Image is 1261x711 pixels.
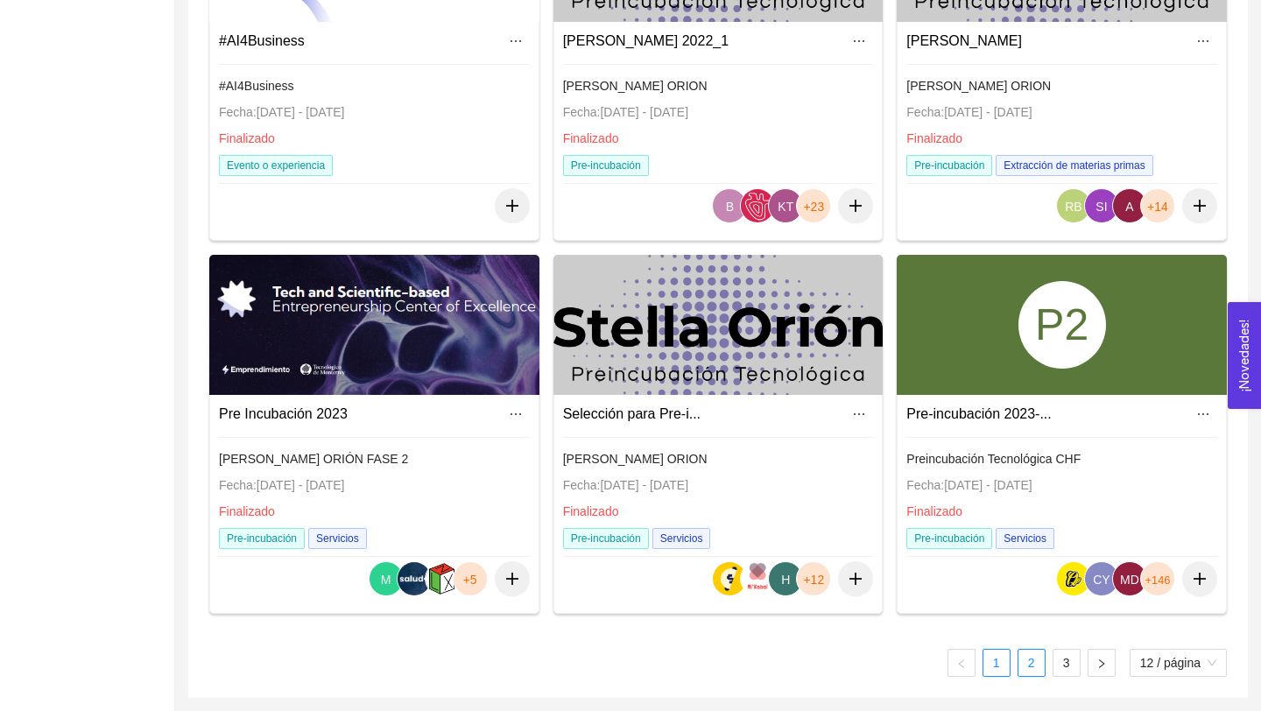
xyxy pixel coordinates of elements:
button: ellipsis [845,27,873,55]
li: 1 [983,649,1011,677]
span: Fecha: [DATE] - [DATE] [219,105,344,119]
span: Pre-incubación [906,528,992,549]
img: 1660963201918-logolanax.png [426,562,459,595]
span: Preincubación Tecnológica CHF [906,452,1081,466]
span: RB [1065,189,1081,224]
button: plus [1182,561,1217,596]
a: 2 [1018,650,1045,676]
a: Pre Incubación 2023 [219,406,348,421]
span: Fecha: [DATE] - [DATE] [906,478,1032,492]
span: ellipsis [846,407,872,421]
span: Pre-incubación [906,155,992,176]
span: SI [1095,189,1107,224]
span: 12 / página [1140,650,1216,676]
li: Página anterior [948,649,976,677]
a: #AI4Business [219,33,305,48]
span: Fecha: [DATE] - [DATE] [563,105,688,119]
span: Finalizado [219,131,275,145]
span: A [1125,189,1133,224]
span: +23 [803,189,824,224]
button: right [1088,649,1116,677]
a: [PERSON_NAME] [906,33,1022,48]
span: #AI4Business [219,79,294,93]
span: +5 [463,562,477,597]
span: B [726,189,734,224]
button: plus [838,561,873,596]
span: Evento o experiencia [219,155,333,176]
span: +14 [1147,189,1168,224]
span: Fecha: [DATE] - [DATE] [563,478,688,492]
button: ellipsis [1189,400,1217,428]
button: ellipsis [502,400,530,428]
li: Página siguiente [1088,649,1116,677]
span: KT [778,189,793,224]
span: +12 [803,562,824,597]
a: [PERSON_NAME] 2022_1 [563,33,729,48]
span: plus [838,198,873,214]
span: Pre-incubación [563,528,649,549]
li: 3 [1053,649,1081,677]
span: ellipsis [846,34,872,48]
span: ellipsis [1190,34,1216,48]
span: Servicios [308,528,367,549]
span: [PERSON_NAME] ORION [563,452,708,466]
span: plus [1182,571,1217,587]
span: H [781,562,790,597]
span: ellipsis [1190,407,1216,421]
span: plus [1182,198,1217,214]
span: Finalizado [906,504,962,518]
span: [PERSON_NAME] ORION [906,79,1051,93]
img: 1678812321486-saludplus.png [398,562,431,595]
div: P2 [1018,281,1106,369]
span: Finalizado [906,131,962,145]
img: 1616115390214-logo.png [741,562,774,595]
span: Fecha: [DATE] - [DATE] [219,478,344,492]
span: ellipsis [503,34,529,48]
span: plus [495,571,530,587]
li: 2 [1018,649,1046,677]
span: Pre-incubación [563,155,649,176]
img: 1644882074971-foto%20perfil@4x-8.png [741,189,774,222]
span: Servicios [996,528,1054,549]
span: Fecha: [DATE] - [DATE] [906,105,1032,119]
span: Extracción de materias primas [996,155,1152,176]
span: [PERSON_NAME] ORION [563,79,708,93]
span: ellipsis [503,407,529,421]
span: plus [838,571,873,587]
span: M [381,562,391,597]
button: ellipsis [1189,27,1217,55]
img: 1718985808943-IMAGOO.APPS.jpg [1057,562,1090,595]
button: left [948,649,976,677]
span: Finalizado [219,504,275,518]
button: Open Feedback Widget [1228,302,1261,409]
span: [PERSON_NAME] ORIÓN FASE 2 [219,452,408,466]
button: ellipsis [845,400,873,428]
span: MD [1120,562,1139,597]
span: Finalizado [563,504,619,518]
button: plus [838,188,873,223]
button: plus [495,188,530,223]
a: Pre-incubación 2023-... [906,406,1051,421]
span: Servicios [652,528,711,549]
span: CY [1093,562,1110,597]
span: Finalizado [563,131,619,145]
span: left [956,658,967,669]
a: Selección para Pre-i... [563,406,701,421]
img: 1642464908792-Logo_Atrevi.png [713,562,746,595]
span: plus [495,198,530,214]
span: +146 [1145,564,1171,596]
span: right [1096,658,1107,669]
span: Pre-incubación [219,528,305,549]
div: tamaño de página [1130,649,1227,677]
button: plus [1182,188,1217,223]
button: plus [495,561,530,596]
a: 3 [1053,650,1080,676]
a: 1 [983,650,1010,676]
button: ellipsis [502,27,530,55]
